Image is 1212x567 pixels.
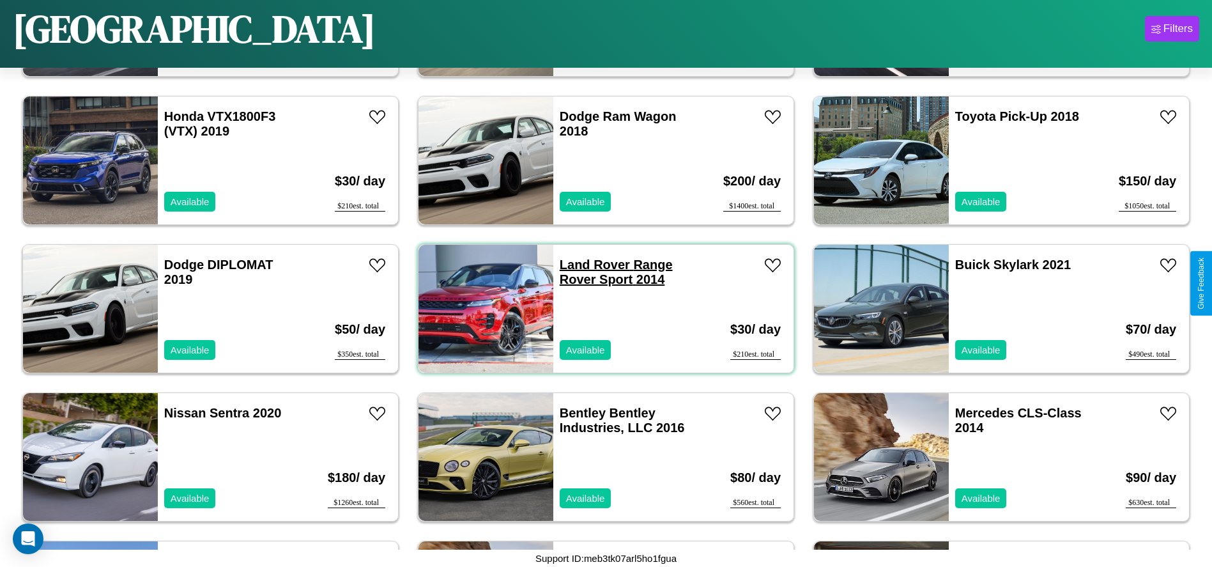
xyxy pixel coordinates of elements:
[955,109,1079,123] a: Toyota Pick-Up 2018
[164,258,273,286] a: Dodge DIPLOMAT 2019
[1126,309,1176,350] h3: $ 70 / day
[560,406,685,435] a: Bentley Bentley Industries, LLC 2016
[723,161,781,201] h3: $ 200 / day
[962,341,1001,359] p: Available
[13,524,43,554] div: Open Intercom Messenger
[171,193,210,210] p: Available
[164,406,281,420] a: Nissan Sentra 2020
[1126,498,1176,508] div: $ 630 est. total
[730,458,781,498] h3: $ 80 / day
[535,550,677,567] p: Support ID: meb3tk07arl5ho1fgua
[955,258,1071,272] a: Buick Skylark 2021
[171,490,210,507] p: Available
[171,341,210,359] p: Available
[335,309,385,350] h3: $ 50 / day
[328,498,385,508] div: $ 1260 est. total
[328,458,385,498] h3: $ 180 / day
[1119,161,1176,201] h3: $ 150 / day
[335,161,385,201] h3: $ 30 / day
[1126,458,1176,498] h3: $ 90 / day
[566,490,605,507] p: Available
[962,490,1001,507] p: Available
[164,109,276,138] a: Honda VTX1800F3 (VTX) 2019
[335,201,385,212] div: $ 210 est. total
[1126,350,1176,360] div: $ 490 est. total
[730,350,781,360] div: $ 210 est. total
[560,109,677,138] a: Dodge Ram Wagon 2018
[335,350,385,360] div: $ 350 est. total
[730,309,781,350] h3: $ 30 / day
[566,193,605,210] p: Available
[560,258,673,286] a: Land Rover Range Rover Sport 2014
[730,498,781,508] div: $ 560 est. total
[955,406,1082,435] a: Mercedes CLS-Class 2014
[1145,16,1199,42] button: Filters
[13,3,376,55] h1: [GEOGRAPHIC_DATA]
[723,201,781,212] div: $ 1400 est. total
[962,193,1001,210] p: Available
[1163,22,1193,35] div: Filters
[1119,201,1176,212] div: $ 1050 est. total
[566,341,605,359] p: Available
[1197,258,1206,309] div: Give Feedback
